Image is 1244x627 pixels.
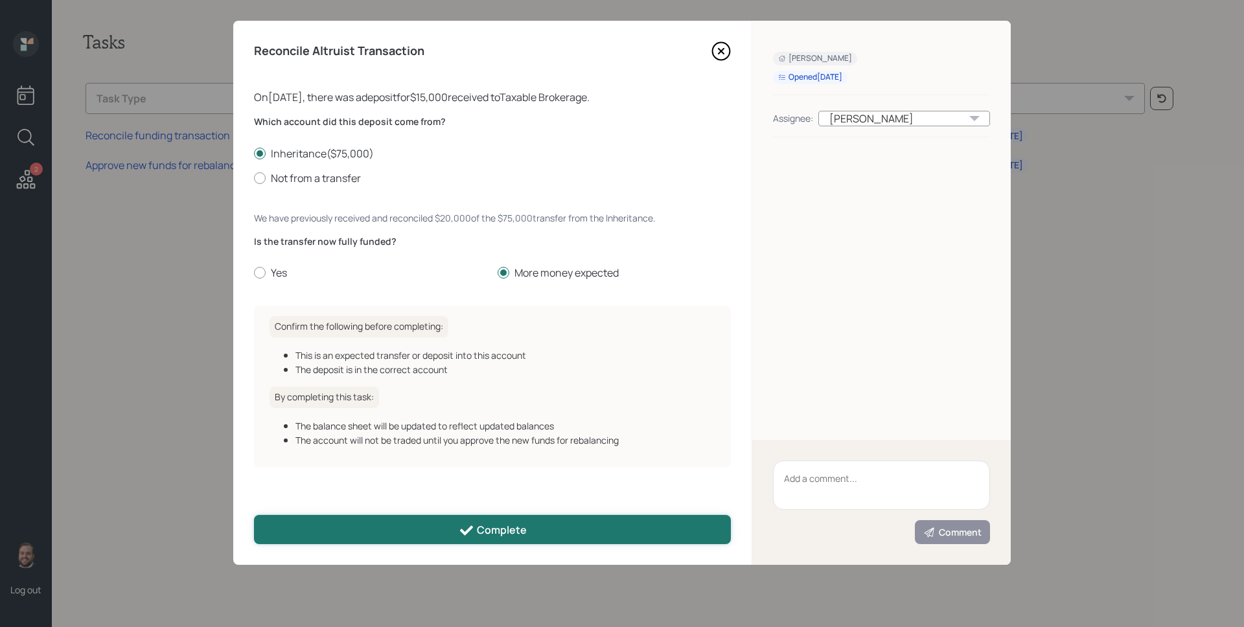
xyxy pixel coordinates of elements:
div: The account will not be traded until you approve the new funds for rebalancing [295,433,715,447]
label: Inheritance ( $75,000 ) [254,146,731,161]
div: Comment [923,526,982,539]
h6: By completing this task: [270,387,379,408]
div: [PERSON_NAME] [818,111,990,126]
h6: Confirm the following before completing: [270,316,448,337]
button: Comment [915,520,990,544]
div: [PERSON_NAME] [778,53,852,64]
div: Assignee: [773,111,813,125]
div: We have previously received and reconciled $20,000 of the $75,000 transfer from the Inheritance . [254,211,731,225]
button: Complete [254,515,731,544]
label: Not from a transfer [254,171,731,185]
div: On [DATE] , there was a deposit for $15,000 received to Taxable Brokerage . [254,89,731,105]
label: Which account did this deposit come from? [254,115,731,128]
label: Yes [254,266,487,280]
label: More money expected [498,266,731,280]
h4: Reconcile Altruist Transaction [254,44,424,58]
div: The balance sheet will be updated to reflect updated balances [295,419,715,433]
div: The deposit is in the correct account [295,363,715,376]
div: This is an expected transfer or deposit into this account [295,348,715,362]
label: Is the transfer now fully funded? [254,235,731,248]
div: Complete [459,523,527,538]
div: Opened [DATE] [778,72,842,83]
